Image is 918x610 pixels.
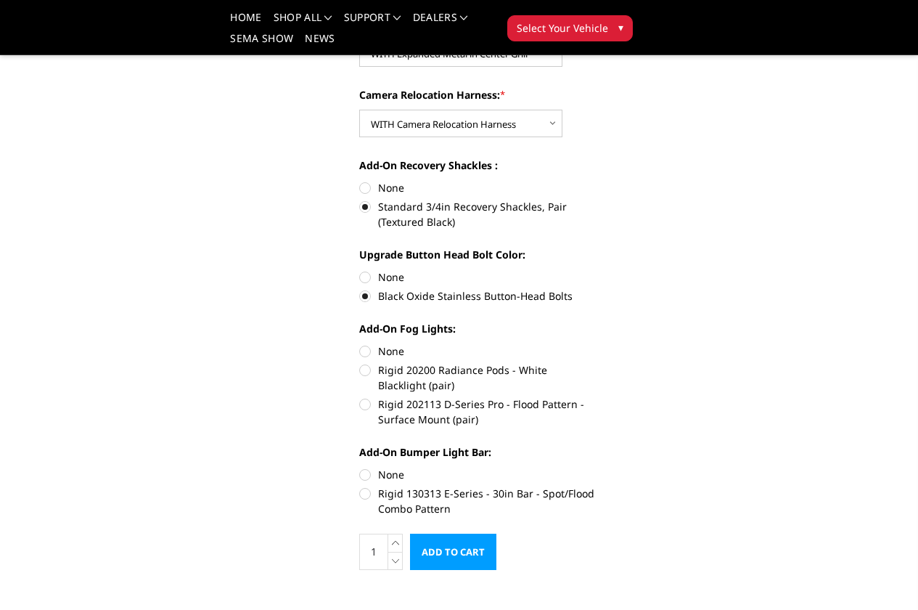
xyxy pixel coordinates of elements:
span: Select Your Vehicle [517,20,608,36]
label: Add-On Bumper Light Bar: [359,444,595,460]
a: News [305,33,335,54]
label: Camera Relocation Harness: [359,87,595,102]
a: Dealers [413,12,468,33]
label: Rigid 130313 E-Series - 30in Bar - Spot/Flood Combo Pattern [359,486,595,516]
label: Add-On Fog Lights: [359,321,595,336]
label: None [359,180,595,195]
span: ▾ [618,20,623,35]
label: Black Oxide Stainless Button-Head Bolts [359,288,595,304]
a: Home [230,12,261,33]
button: Select Your Vehicle [507,15,633,41]
label: Standard 3/4in Recovery Shackles, Pair (Textured Black) [359,199,595,229]
label: Upgrade Button Head Bolt Color: [359,247,595,262]
label: Add-On Recovery Shackles : [359,158,595,173]
label: Rigid 202113 D-Series Pro - Flood Pattern - Surface Mount (pair) [359,396,595,427]
a: SEMA Show [230,33,293,54]
label: None [359,467,595,482]
label: None [359,343,595,359]
label: None [359,269,595,285]
input: Add to Cart [410,534,496,570]
a: shop all [274,12,332,33]
a: Support [344,12,401,33]
label: Rigid 20200 Radiance Pods - White Blacklight (pair) [359,362,595,393]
